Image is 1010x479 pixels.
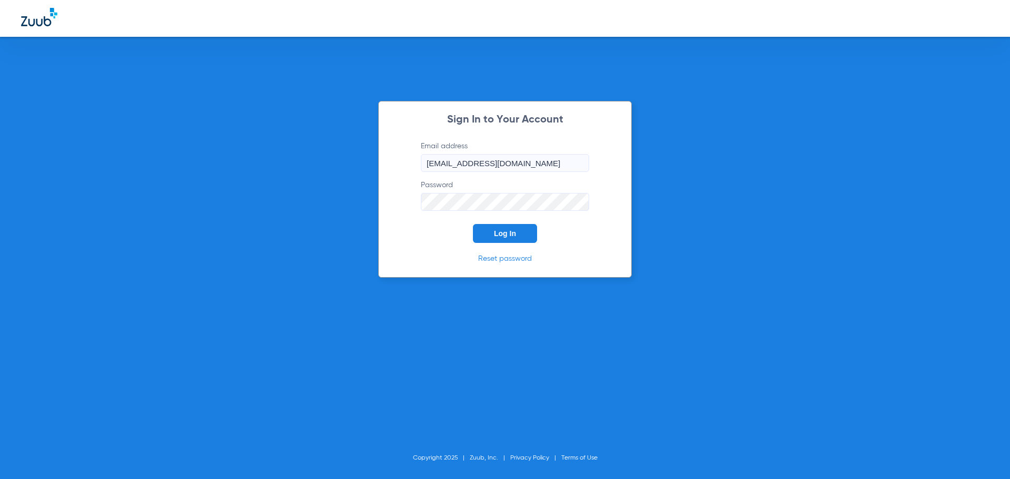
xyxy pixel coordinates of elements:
[21,8,57,26] img: Zuub Logo
[405,115,605,125] h2: Sign In to Your Account
[510,455,549,461] a: Privacy Policy
[421,180,589,211] label: Password
[561,455,598,461] a: Terms of Use
[421,154,589,172] input: Email address
[473,224,537,243] button: Log In
[957,429,1010,479] iframe: Chat Widget
[421,193,589,211] input: Password
[470,453,510,463] li: Zuub, Inc.
[478,255,532,262] a: Reset password
[413,453,470,463] li: Copyright 2025
[421,141,589,172] label: Email address
[494,229,516,238] span: Log In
